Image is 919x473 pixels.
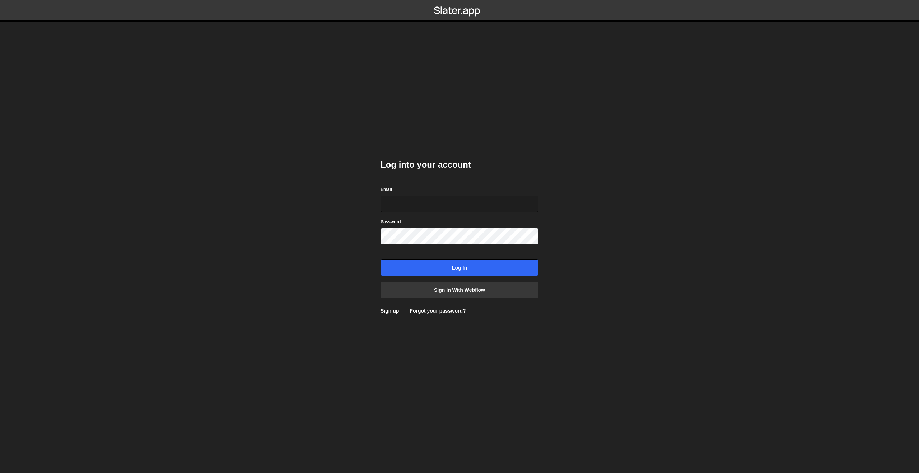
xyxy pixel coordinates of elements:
[381,308,399,314] a: Sign up
[381,218,401,225] label: Password
[381,186,392,193] label: Email
[381,259,538,276] input: Log in
[381,159,538,170] h2: Log into your account
[381,282,538,298] a: Sign in with Webflow
[410,308,466,314] a: Forgot your password?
